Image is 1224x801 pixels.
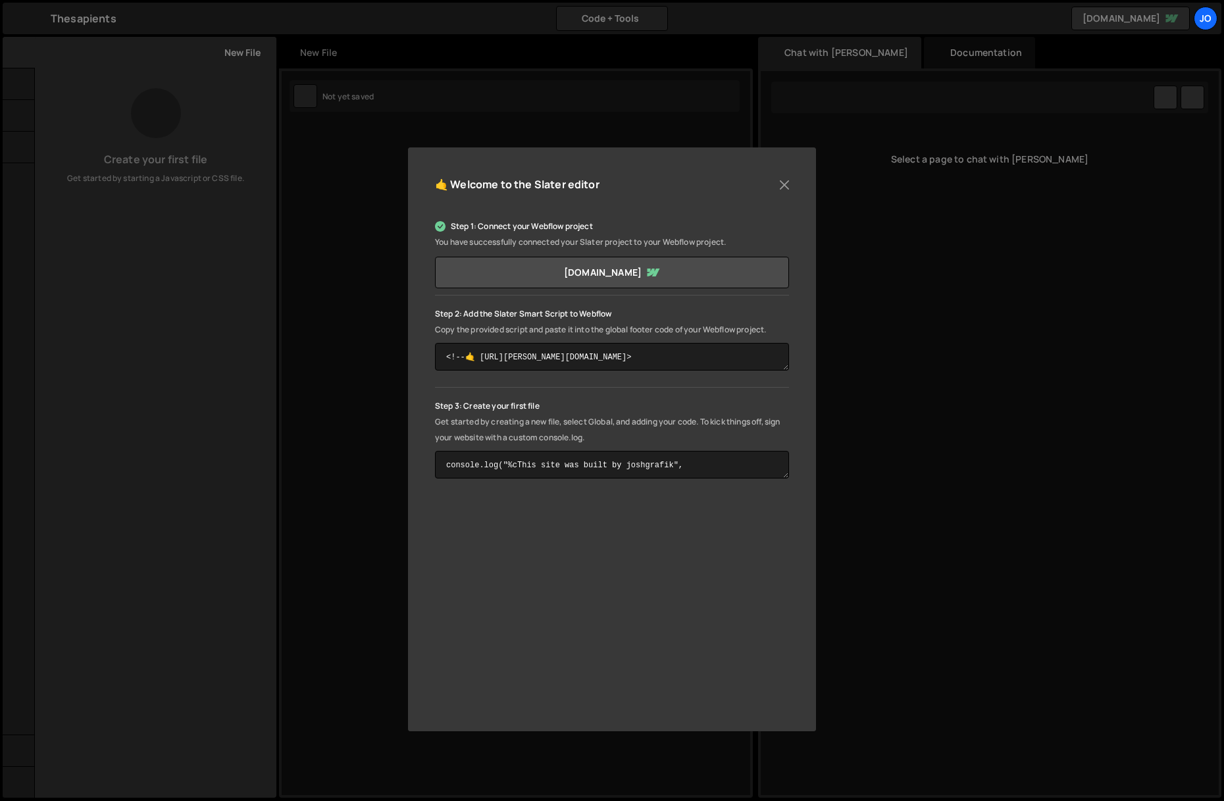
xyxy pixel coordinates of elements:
[775,175,794,195] button: Close
[727,343,789,371] div: Button group with nested dropdown
[435,257,789,288] a: [DOMAIN_NAME]
[435,343,789,371] textarea: <!--🤙 [URL][PERSON_NAME][DOMAIN_NAME]> <script>document.addEventListener("DOMContentLoaded", func...
[435,174,599,195] h5: 🤙 Welcome to the Slater editor
[744,451,789,478] div: Button group with nested dropdown
[727,343,771,371] button: Copy
[435,234,789,250] p: You have successfully connected your Slater project to your Webflow project.
[435,322,789,338] p: Copy the provided script and paste it into the global footer code of your Webflow project.
[435,219,789,234] p: Step 1: Connect your Webflow project
[435,451,789,478] textarea: console.log("%cThis site was built by joshgrafik", "background:blue;color:#fff;padding: 8px;");
[435,306,789,322] p: Step 2: Add the Slater Smart Script to Webflow
[744,451,789,478] button: Copy
[435,508,789,708] iframe: YouTube video player
[435,398,789,414] p: Step 3: Create your first file
[1194,7,1217,30] a: jo
[435,414,789,446] p: Get started by creating a new file, select Global, and adding your code. To kick things off, sign...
